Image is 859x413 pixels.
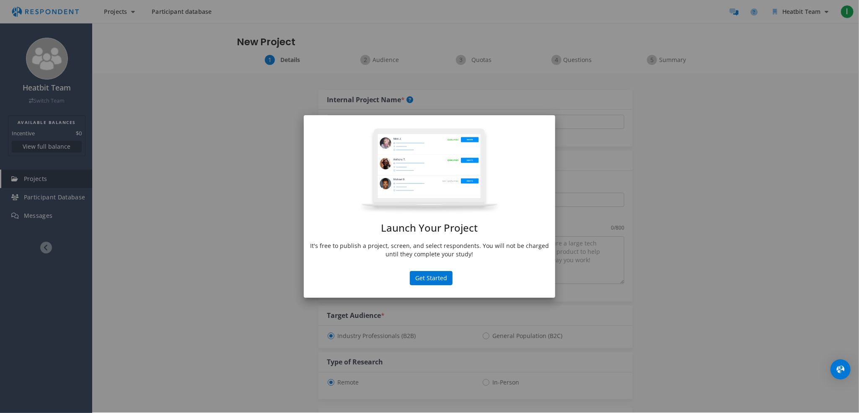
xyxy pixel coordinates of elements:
img: project-modal.png [358,128,501,214]
md-dialog: Launch Your ... [304,115,555,298]
h1: Launch Your Project [310,222,549,233]
p: It's free to publish a project, screen, and select respondents. You will not be charged until the... [310,242,549,258]
div: Open Intercom Messenger [831,359,851,379]
button: Get Started [410,271,453,285]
